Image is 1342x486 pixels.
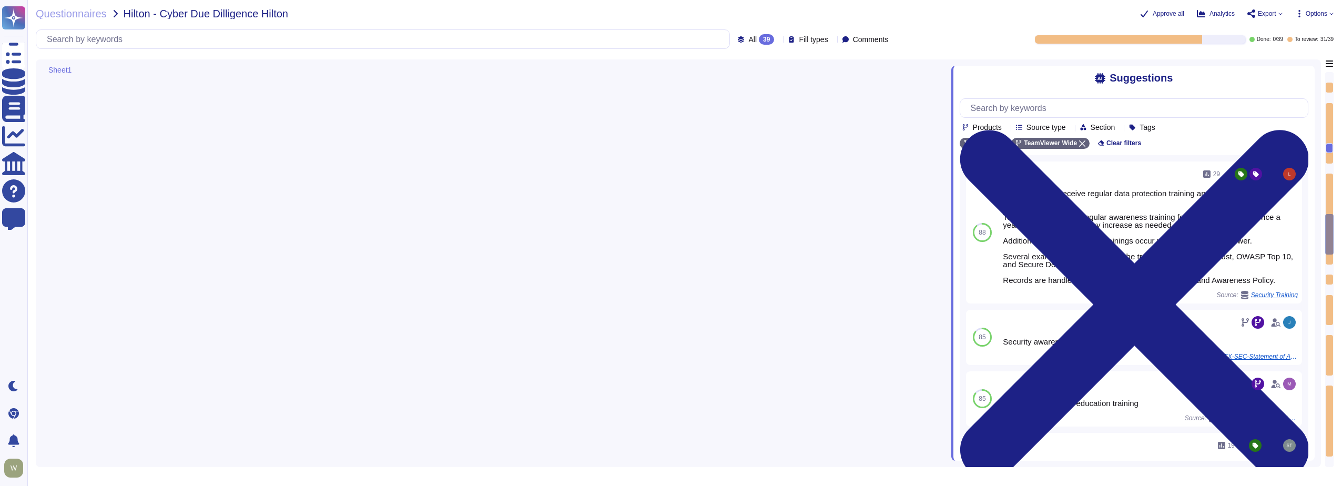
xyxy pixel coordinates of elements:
span: Approve all [1153,11,1184,17]
input: Search by keywords [42,30,729,48]
span: Comments [853,36,889,43]
img: user [1283,316,1296,329]
span: Hilton - Cyber Due Dilligence Hilton [124,8,288,19]
button: Analytics [1197,9,1235,18]
span: Questionnaires [36,8,107,19]
img: user [4,459,23,478]
button: Approve all [1140,9,1184,18]
span: Analytics [1209,11,1235,17]
span: 88 [979,229,985,236]
span: To review: [1295,37,1318,42]
span: Export [1258,11,1276,17]
span: Fill types [799,36,828,43]
span: 85 [979,334,985,340]
img: user [1283,378,1296,390]
button: user [2,457,30,480]
span: Sheet1 [48,66,72,74]
span: Done: [1257,37,1271,42]
img: user [1283,168,1296,180]
span: Options [1306,11,1327,17]
input: Search by keywords [965,99,1308,117]
span: 85 [979,396,985,402]
div: 39 [759,34,774,45]
span: All [748,36,757,43]
span: 31 / 39 [1320,37,1334,42]
img: user [1283,439,1296,452]
span: 0 / 39 [1273,37,1283,42]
